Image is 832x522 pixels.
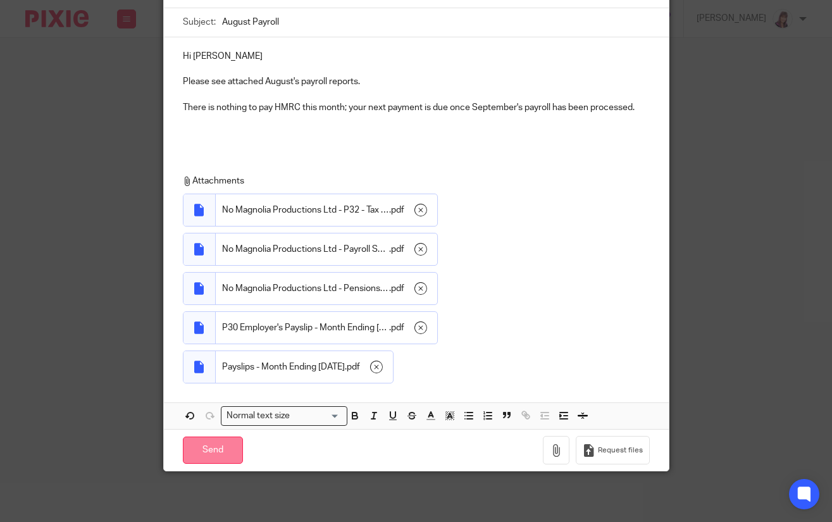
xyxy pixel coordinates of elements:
input: Send [183,437,243,464]
span: pdf [391,321,404,334]
div: . [216,312,437,344]
label: Subject: [183,16,216,28]
p: Hi [PERSON_NAME] [183,50,650,63]
span: pdf [391,204,404,216]
p: Attachments [183,175,646,187]
span: No Magnolia Productions Ltd - P32 - Tax Months 1 to 5 [222,204,389,216]
div: Search for option [221,406,347,426]
div: . [216,233,437,265]
span: P30 Employer's Payslip - Month Ending [DATE] - No Magnolia Productions Ltd [222,321,389,334]
p: Please see attached August's payroll reports. [183,75,650,88]
p: There is nothing to pay HMRC this month; your next payment is due once September's payroll has be... [183,101,650,114]
span: Normal text size [224,409,293,423]
button: Request files [576,436,649,464]
div: . [216,273,437,304]
span: No Magnolia Productions Ltd - Payroll Summary - Month 5 [222,243,389,256]
input: Search for option [294,409,339,423]
span: Request files [598,445,643,456]
span: Payslips - Month Ending [DATE] [222,361,345,373]
span: No Magnolia Productions Ltd - Pensions - Month 5 [222,282,389,295]
div: . [216,194,437,226]
div: . [216,351,393,383]
span: pdf [347,361,360,373]
span: pdf [391,243,404,256]
span: pdf [391,282,404,295]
